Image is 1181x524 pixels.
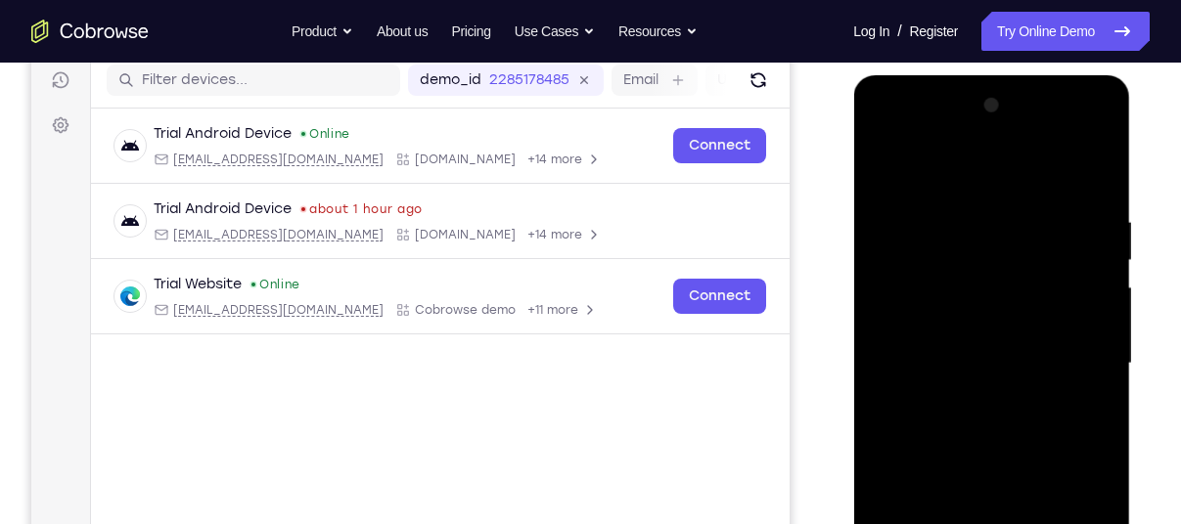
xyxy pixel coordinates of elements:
[897,20,901,43] span: /
[60,178,758,253] div: Open device details
[142,146,352,161] span: android@example.com
[364,146,484,161] div: App
[122,118,260,138] div: Trial Android Device
[75,12,182,43] h1: Connect
[364,221,484,237] div: App
[270,126,274,130] div: New devices found.
[364,296,484,312] div: App
[122,269,210,288] div: Trial Website
[122,221,352,237] div: Email
[686,65,736,84] label: User ID
[292,12,353,51] button: Product
[496,146,551,161] span: +14 more
[496,221,551,237] span: +14 more
[60,253,758,328] div: Open device details
[618,12,698,51] button: Resources
[384,221,484,237] span: Cobrowse.io
[220,277,224,281] div: New devices found.
[142,221,352,237] span: android@example.com
[122,194,260,213] div: Trial Android Device
[384,146,484,161] span: Cobrowse.io
[515,12,595,51] button: Use Cases
[642,273,735,308] a: Connect
[910,12,958,51] a: Register
[268,120,319,136] div: Online
[270,201,274,205] div: Last seen
[142,296,352,312] span: web@example.com
[278,196,391,211] time: Fri Aug 22 2025 17:25:06 GMT+0300 (Eastern European Summer Time)
[384,296,484,312] span: Cobrowse demo
[388,65,450,84] label: demo_id
[592,65,627,84] label: Email
[122,146,352,161] div: Email
[218,271,269,286] div: Online
[60,103,758,178] div: Open device details
[31,20,149,43] a: Go to the home page
[496,296,547,312] span: +11 more
[642,122,735,157] a: Connect
[853,12,889,51] a: Log In
[122,296,352,312] div: Email
[711,59,743,90] button: Refresh
[451,12,490,51] a: Pricing
[377,12,428,51] a: About us
[111,65,357,84] input: Filter devices...
[981,12,1150,51] a: Try Online Demo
